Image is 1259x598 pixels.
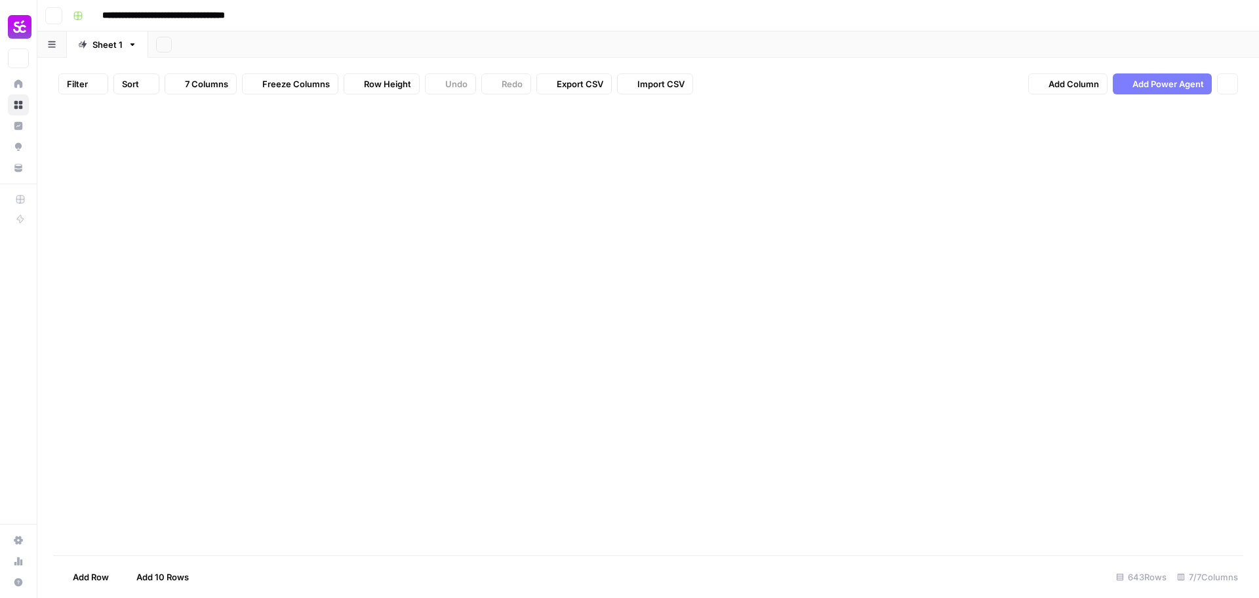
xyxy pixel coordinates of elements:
[242,73,338,94] button: Freeze Columns
[67,31,148,58] a: Sheet 1
[481,73,531,94] button: Redo
[67,77,88,90] span: Filter
[1111,567,1172,588] div: 643 Rows
[8,94,29,115] a: Browse
[136,570,189,584] span: Add 10 Rows
[122,77,139,90] span: Sort
[637,77,685,90] span: Import CSV
[617,73,693,94] button: Import CSV
[1113,73,1212,94] button: Add Power Agent
[165,73,237,94] button: 7 Columns
[8,115,29,136] a: Insights
[8,73,29,94] a: Home
[185,77,228,90] span: 7 Columns
[92,38,123,51] div: Sheet 1
[262,77,330,90] span: Freeze Columns
[536,73,612,94] button: Export CSV
[8,136,29,157] a: Opportunities
[117,567,197,588] button: Add 10 Rows
[1049,77,1099,90] span: Add Column
[8,551,29,572] a: Usage
[502,77,523,90] span: Redo
[344,73,420,94] button: Row Height
[1132,77,1204,90] span: Add Power Agent
[58,73,108,94] button: Filter
[8,15,31,39] img: Smartcat Logo
[425,73,476,94] button: Undo
[1028,73,1108,94] button: Add Column
[8,10,29,43] button: Workspace: Smartcat
[53,567,117,588] button: Add Row
[8,157,29,178] a: Your Data
[8,572,29,593] button: Help + Support
[1172,567,1243,588] div: 7/7 Columns
[113,73,159,94] button: Sort
[8,530,29,551] a: Settings
[73,570,109,584] span: Add Row
[364,77,411,90] span: Row Height
[557,77,603,90] span: Export CSV
[445,77,468,90] span: Undo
